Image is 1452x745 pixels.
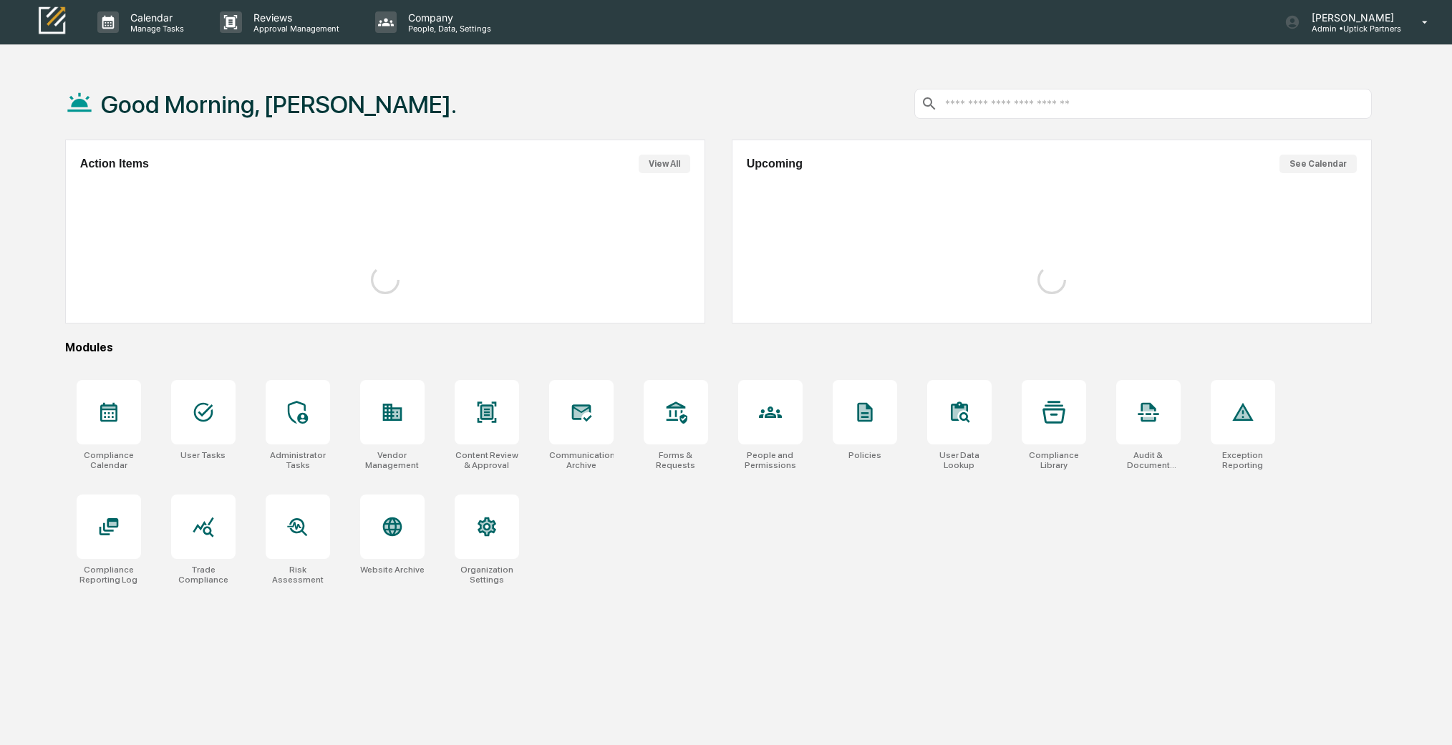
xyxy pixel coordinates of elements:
div: User Data Lookup [927,450,992,470]
h2: Upcoming [747,157,803,170]
div: Communications Archive [549,450,614,470]
div: Administrator Tasks [266,450,330,470]
div: Forms & Requests [644,450,708,470]
p: Approval Management [242,24,347,34]
p: Calendar [119,11,191,24]
div: Compliance Reporting Log [77,565,141,585]
h2: Action Items [80,157,149,170]
div: Trade Compliance [171,565,236,585]
div: Policies [848,450,881,460]
div: Modules [65,341,1372,354]
p: Company [397,11,498,24]
p: Manage Tasks [119,24,191,34]
p: Reviews [242,11,347,24]
img: logo [34,5,69,39]
p: Admin • Uptick Partners [1300,24,1401,34]
div: Exception Reporting [1211,450,1275,470]
button: View All [639,155,690,173]
div: Content Review & Approval [455,450,519,470]
div: Compliance Calendar [77,450,141,470]
div: People and Permissions [738,450,803,470]
div: Compliance Library [1022,450,1086,470]
div: Risk Assessment [266,565,330,585]
p: [PERSON_NAME] [1300,11,1401,24]
div: Vendor Management [360,450,425,470]
h1: Good Morning, [PERSON_NAME]. [101,90,457,119]
div: Audit & Document Logs [1116,450,1181,470]
div: Website Archive [360,565,425,575]
div: User Tasks [180,450,226,460]
div: Organization Settings [455,565,519,585]
button: See Calendar [1279,155,1357,173]
p: People, Data, Settings [397,24,498,34]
